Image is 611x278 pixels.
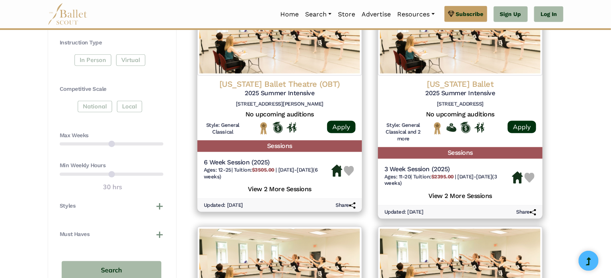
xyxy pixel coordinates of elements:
a: Sign Up [494,6,528,22]
a: Search [302,6,335,23]
img: National [432,122,442,134]
img: Heart [344,166,354,176]
h5: View 2 More Sessions [384,190,536,200]
h6: Share [516,209,536,216]
a: Log In [534,6,563,22]
h5: 3 Week Session (2025) [384,165,512,174]
img: Offers Scholarship [273,122,283,133]
img: Heart [525,173,535,183]
h6: Style: General Classical and 2 more [384,122,422,142]
h5: Sessions [378,147,543,159]
h6: [STREET_ADDRESS][PERSON_NAME] [204,101,356,108]
img: gem.svg [448,10,454,18]
h4: Must Haves [60,230,89,238]
h4: Max Weeks [60,132,163,140]
button: Must Haves [60,230,163,238]
h6: Updated: [DATE] [384,209,424,216]
h5: 2025 Summer Intensive [384,89,536,98]
a: Subscribe [444,6,487,22]
a: Advertise [358,6,394,23]
span: Tuition: [234,167,276,173]
h5: 6 Week Session (2025) [204,158,332,167]
a: Resources [394,6,438,23]
h5: Sessions [197,140,362,152]
button: Styles [60,202,163,210]
h5: View 2 More Sessions [204,183,356,194]
h4: Competitive Scale [60,85,163,93]
span: Ages: 12-25 [204,167,231,173]
h6: Style: General Classical [204,122,242,136]
span: Subscribe [456,10,484,18]
h6: | | [384,174,512,187]
img: In Person [287,122,297,133]
h5: 2025 Summer Intensive [204,89,356,98]
h6: Share [336,202,356,209]
b: $2395.00 [431,174,454,180]
h6: | | [204,167,332,180]
output: 30 hrs [103,182,122,192]
h6: [STREET_ADDRESS] [384,101,536,108]
a: Apply [327,121,356,133]
h4: [US_STATE] Ballet Theatre (OBT) [204,79,356,89]
span: [DATE]-[DATE] (6 weeks) [204,167,318,180]
img: Offers Financial Aid [446,123,456,132]
h4: Styles [60,202,75,210]
span: Ages: 11-20 [384,174,411,180]
h4: [US_STATE] Ballet [384,79,536,89]
img: Housing Available [512,172,523,184]
a: Apply [508,121,536,133]
img: National [259,122,269,134]
b: $3505.00 [252,167,274,173]
img: In Person [474,122,484,133]
h5: No upcoming auditions [384,110,536,119]
h6: Updated: [DATE] [204,202,243,209]
img: Housing Available [332,165,342,177]
span: [DATE]-[DATE] (3 weeks) [384,174,497,186]
img: Offers Scholarship [460,122,470,133]
h4: Min Weekly Hours [60,162,163,170]
a: Home [277,6,302,23]
h5: No upcoming auditions [204,110,356,119]
span: Tuition: [413,174,455,180]
a: Store [335,6,358,23]
h4: Instruction Type [60,39,163,47]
